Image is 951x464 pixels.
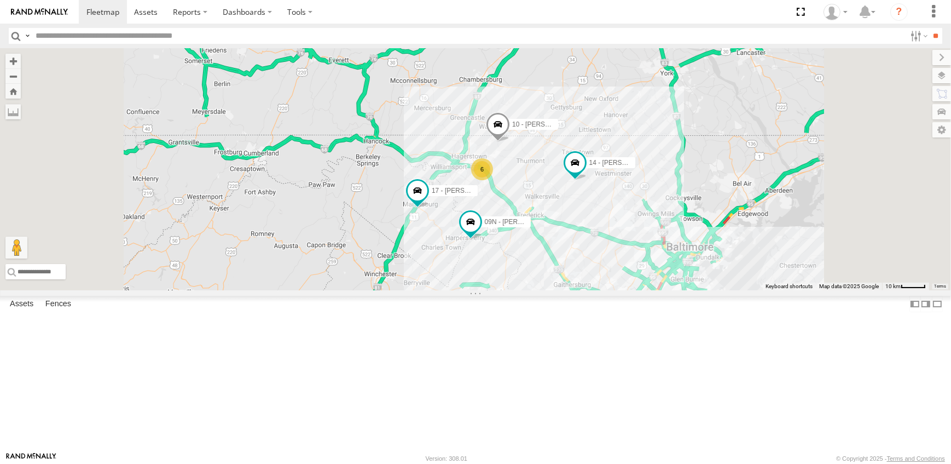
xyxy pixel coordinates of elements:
div: Barbara McNamee [820,4,851,20]
label: Hide Summary Table [932,296,943,312]
img: rand-logo.svg [11,8,68,16]
button: Zoom Home [5,84,21,99]
span: 09N - [PERSON_NAME] [485,218,556,226]
span: Map data ©2025 Google [819,283,879,289]
button: Map Scale: 10 km per 42 pixels [882,283,929,290]
a: Terms (opens in new tab) [935,284,946,289]
span: 14 - [PERSON_NAME] [589,159,657,167]
label: Search Query [23,28,32,44]
i: ? [890,3,908,21]
button: Zoom out [5,68,21,84]
a: Terms and Conditions [887,455,945,462]
label: Map Settings [932,122,951,138]
label: Measure [5,104,21,119]
label: Search Filter Options [906,28,930,44]
label: Dock Summary Table to the Left [909,296,920,312]
label: Dock Summary Table to the Right [920,296,931,312]
span: 10 km [885,283,901,289]
button: Zoom in [5,54,21,68]
button: Drag Pegman onto the map to open Street View [5,237,27,259]
div: 6 [471,158,493,180]
button: Keyboard shortcuts [766,283,813,290]
a: Visit our Website [6,453,56,464]
label: Fences [40,296,77,312]
div: Version: 308.01 [426,455,467,462]
label: Assets [4,296,39,312]
span: 10 - [PERSON_NAME] [512,121,579,129]
div: © Copyright 2025 - [836,455,945,462]
span: 17 - [PERSON_NAME] [432,187,499,194]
